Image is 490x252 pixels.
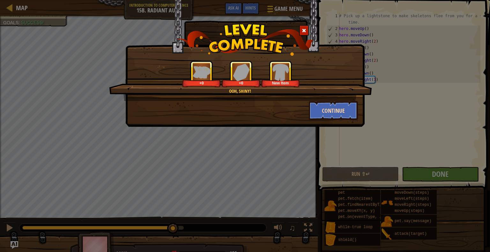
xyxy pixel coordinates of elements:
[223,81,259,85] div: +0
[177,24,314,56] img: level_complete.png
[272,63,289,81] img: portrait.png
[263,81,299,85] div: New Item
[309,101,358,120] button: Continue
[183,81,219,85] div: +0
[233,63,249,81] img: reward_icon_gems.png
[193,66,211,78] img: reward_icon_xp.png
[139,88,341,94] div: Ooh, shiny!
